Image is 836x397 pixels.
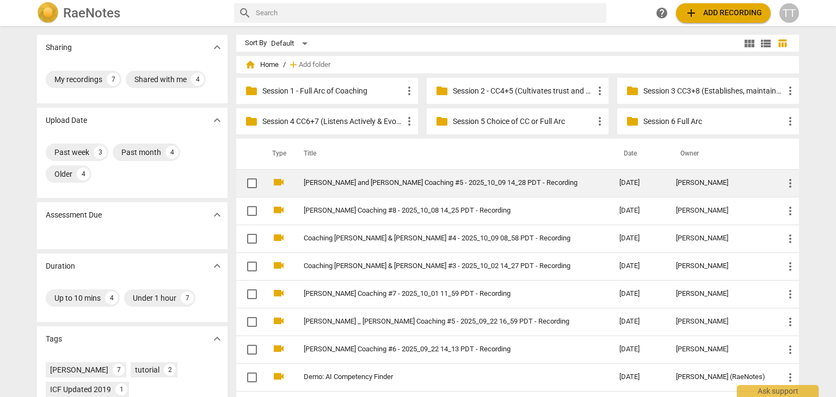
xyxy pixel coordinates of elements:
[211,332,224,345] span: expand_more
[283,61,286,69] span: /
[593,115,606,128] span: more_vert
[611,139,668,169] th: Date
[37,2,225,24] a: LogoRaeNotes
[46,260,75,272] p: Duration
[593,84,606,97] span: more_vert
[121,147,161,158] div: Past month
[291,139,611,169] th: Title
[784,260,797,273] span: more_vert
[54,293,101,303] div: Up to 10 mins
[784,115,797,128] span: more_vert
[271,35,311,52] div: Default
[272,314,285,327] span: videocam
[676,290,766,298] div: [PERSON_NAME]
[304,262,580,270] a: Coaching [PERSON_NAME] & [PERSON_NAME] #3 - 2025_10_02 14_27 PDT - Recording
[626,115,639,128] span: folder
[211,41,224,54] span: expand_more
[245,39,267,47] div: Sort By
[209,258,225,274] button: Show more
[209,39,225,55] button: Show more
[777,38,788,48] span: table_chart
[737,385,819,397] div: Ask support
[435,115,448,128] span: folder
[676,3,771,23] button: Upload
[181,291,194,305] div: 7
[643,116,784,127] p: Session 6 Full Arc
[676,179,766,187] div: [PERSON_NAME]
[46,209,102,221] p: Assessment Due
[655,7,668,20] span: help
[435,84,448,97] span: folder
[784,315,797,328] span: more_vert
[453,116,593,127] p: Session 5 Choice of CC or Full Arc
[272,231,285,244] span: videocam
[611,280,668,308] td: [DATE]
[676,345,766,353] div: [PERSON_NAME]
[105,291,118,305] div: 4
[759,37,772,50] span: view_list
[50,384,111,395] div: ICF Updated 2019
[63,5,120,21] h2: RaeNotes
[46,42,72,53] p: Sharing
[272,287,285,300] span: videocam
[304,207,580,215] a: [PERSON_NAME] Coaching #8 - 2025_10_08 14_25 PDT - Recording
[54,74,102,85] div: My recordings
[758,35,774,52] button: List view
[272,176,285,189] span: videocam
[299,61,330,69] span: Add folder
[77,168,90,181] div: 4
[676,207,766,215] div: [PERSON_NAME]
[113,364,125,376] div: 7
[652,3,672,23] a: Help
[643,85,784,97] p: Session 3 CC3+8 (Establishes, maintains agreements & facilitates growth)
[611,169,668,197] td: [DATE]
[667,139,775,169] th: Owner
[685,7,762,20] span: Add recording
[288,59,299,70] span: add
[164,364,176,376] div: 2
[191,73,204,86] div: 4
[784,177,797,190] span: more_vert
[403,84,416,97] span: more_vert
[54,169,72,179] div: Older
[304,373,580,381] a: Demo: AI Competency Finder
[304,290,580,298] a: [PERSON_NAME] Coaching #7 - 2025_10_01 11_59 PDT - Recording
[245,115,258,128] span: folder
[784,343,797,356] span: more_vert
[779,3,799,23] div: TT
[209,207,225,223] button: Show more
[262,85,403,97] p: Session 1 - Full Arc of Coaching
[743,37,756,50] span: view_module
[611,252,668,280] td: [DATE]
[245,84,258,97] span: folder
[133,293,176,303] div: Under 1 hour
[37,2,59,24] img: Logo
[94,146,107,159] div: 3
[46,333,62,345] p: Tags
[784,84,797,97] span: more_vert
[245,59,256,70] span: home
[784,288,797,301] span: more_vert
[611,336,668,363] td: [DATE]
[676,373,766,381] div: [PERSON_NAME] (RaeNotes)
[741,35,758,52] button: Tile view
[611,225,668,252] td: [DATE]
[272,203,285,216] span: videocam
[685,7,698,20] span: add
[611,363,668,391] td: [DATE]
[46,115,87,126] p: Upload Date
[784,232,797,245] span: more_vert
[784,204,797,218] span: more_vert
[304,318,580,326] a: [PERSON_NAME] _ [PERSON_NAME] Coaching #5 - 2025_09_22 16_59 PDT - Recording
[211,259,224,272] span: expand_more
[774,35,790,52] button: Table view
[256,4,602,22] input: Search
[626,84,639,97] span: folder
[115,383,127,395] div: 1
[134,74,187,85] div: Shared with me
[272,370,285,383] span: videocam
[263,139,291,169] th: Type
[611,197,668,225] td: [DATE]
[209,331,225,347] button: Show more
[211,114,224,127] span: expand_more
